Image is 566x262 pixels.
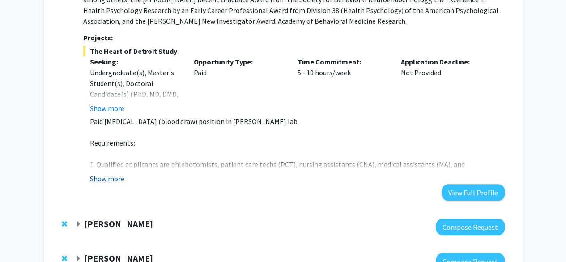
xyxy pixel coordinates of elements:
[90,103,124,114] button: Show more
[90,56,180,67] p: Seeking:
[7,222,38,255] iframe: Chat
[90,138,135,147] span: Requirements:
[62,255,67,262] span: Remove Kang Chen from bookmarks
[442,184,505,201] button: View Full Profile
[297,56,387,67] p: Time Commitment:
[83,46,504,56] span: The Heart of Detroit Study
[436,219,505,235] button: Compose Request to Jaymelee Kim
[75,221,82,228] span: Expand Jaymelee Kim Bookmark
[187,56,291,114] div: Paid
[194,56,284,67] p: Opportunity Type:
[84,218,153,229] strong: [PERSON_NAME]
[90,67,180,110] div: Undergraduate(s), Master's Student(s), Doctoral Candidate(s) (PhD, MD, DMD, PharmD, etc.)
[401,56,491,67] p: Application Deadline:
[90,160,464,180] span: 1. Qualified applicants are phlebotomists, patient care techs (PCT), nursing assistants (CNA), me...
[62,220,67,228] span: Remove Jaymelee Kim from bookmarks
[394,56,498,114] div: Not Provided
[90,117,297,126] span: Paid [MEDICAL_DATA] (blood draw) position in [PERSON_NAME] lab
[83,33,113,42] strong: Projects:
[90,173,124,184] button: Show more
[290,56,394,114] div: 5 - 10 hours/week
